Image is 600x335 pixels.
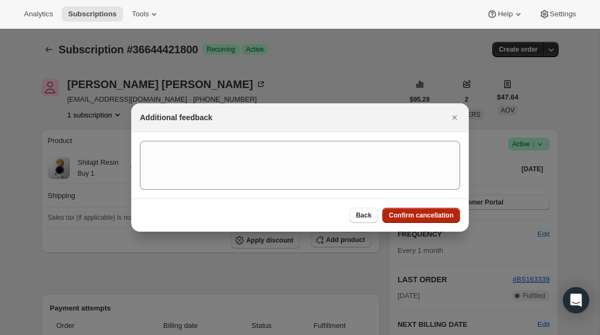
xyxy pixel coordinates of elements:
[356,211,372,220] span: Back
[389,211,454,220] span: Confirm cancellation
[17,7,59,22] button: Analytics
[24,10,53,18] span: Analytics
[480,7,530,22] button: Help
[125,7,166,22] button: Tools
[132,10,149,18] span: Tools
[550,10,576,18] span: Settings
[62,7,123,22] button: Subscriptions
[382,208,460,223] button: Confirm cancellation
[350,208,378,223] button: Back
[532,7,583,22] button: Settings
[140,112,212,123] h2: Additional feedback
[563,287,589,313] div: Open Intercom Messenger
[447,110,462,125] button: Close
[498,10,512,18] span: Help
[68,10,117,18] span: Subscriptions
